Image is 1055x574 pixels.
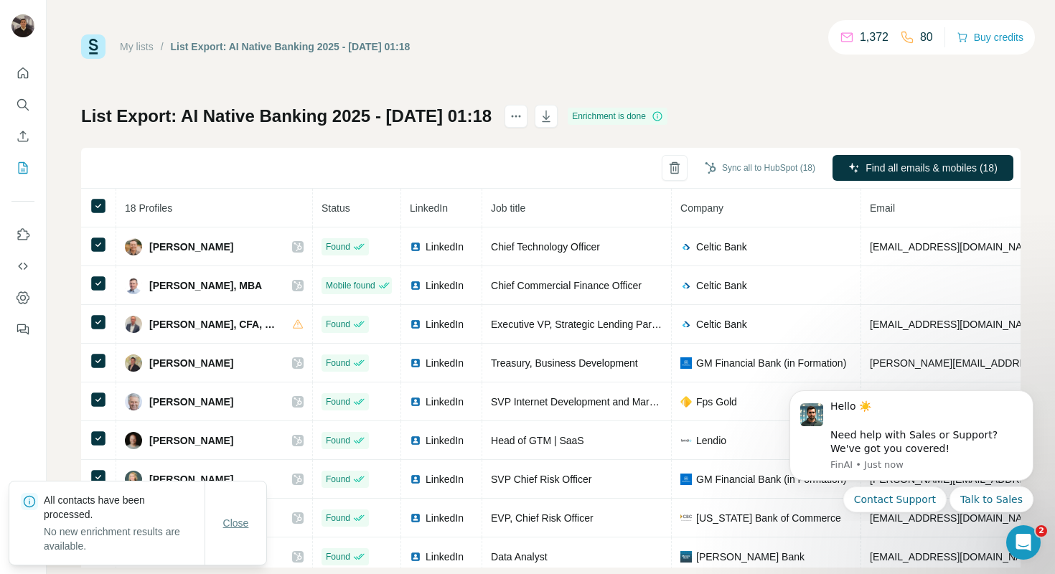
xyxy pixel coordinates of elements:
span: Celtic Bank [696,240,747,254]
img: company-logo [680,396,692,408]
p: 1,372 [860,29,888,46]
button: Enrich CSV [11,123,34,149]
img: LinkedIn logo [410,241,421,253]
img: Avatar [125,316,142,333]
span: [PERSON_NAME] [149,240,233,254]
span: Company [680,202,723,214]
span: Found [326,395,350,408]
span: [PERSON_NAME] [149,472,233,486]
span: [PERSON_NAME] [149,433,233,448]
span: Data Analyst [491,551,548,563]
span: Celtic Bank [696,317,747,331]
span: SVP Internet Development and Marketing [491,396,676,408]
span: 18 Profiles [125,202,172,214]
span: LinkedIn [426,395,464,409]
span: [PERSON_NAME] Bank [696,550,805,564]
span: [EMAIL_ADDRESS][DOMAIN_NAME] [870,551,1040,563]
img: LinkedIn logo [410,474,421,485]
img: Avatar [125,471,142,488]
img: Avatar [125,277,142,294]
span: EVP, Chief Risk Officer [491,512,594,524]
button: Feedback [11,316,34,342]
span: LinkedIn [410,202,448,214]
button: actions [505,105,527,128]
a: My lists [120,41,154,52]
div: List Export: AI Native Banking 2025 - [DATE] 01:18 [171,39,411,54]
span: Celtic Bank [696,278,747,293]
img: LinkedIn logo [410,357,421,369]
span: LinkedIn [426,550,464,564]
img: company-logo [680,474,692,485]
img: Avatar [125,432,142,449]
span: Found [326,473,350,486]
div: Enrichment is done [568,108,667,125]
span: [PERSON_NAME], MBA [149,278,262,293]
span: Found [326,357,350,370]
img: company-logo [680,357,692,369]
button: Use Surfe on LinkedIn [11,222,34,248]
span: Found [326,512,350,524]
li: / [161,39,164,54]
span: LinkedIn [426,317,464,331]
span: Head of GTM | SaaS [491,435,584,446]
span: [PERSON_NAME] [149,356,233,370]
span: Executive VP, Strategic Lending Partnerships [491,319,693,330]
span: Job title [491,202,525,214]
span: LinkedIn [426,433,464,448]
span: GM Financial Bank (in Formation) [696,472,846,486]
span: Found [326,434,350,447]
img: LinkedIn logo [410,396,421,408]
span: Chief Technology Officer [491,241,600,253]
img: company-logo [680,435,692,446]
span: Lendio [696,433,726,448]
span: [PERSON_NAME], CFA, CRCM [149,317,278,331]
img: LinkedIn logo [410,551,421,563]
img: Avatar [125,238,142,255]
iframe: Intercom live chat [1006,525,1041,560]
span: Found [326,240,350,253]
span: [EMAIL_ADDRESS][DOMAIN_NAME] [870,319,1040,330]
button: Sync all to HubSpot (18) [695,157,825,179]
h1: List Export: AI Native Banking 2025 - [DATE] 01:18 [81,105,492,128]
p: 80 [920,29,933,46]
span: Find all emails & mobiles (18) [866,161,998,175]
img: company-logo [680,319,692,330]
button: My lists [11,155,34,181]
button: Dashboard [11,285,34,311]
span: LinkedIn [426,472,464,486]
img: LinkedIn logo [410,280,421,291]
img: company-logo [680,512,692,524]
img: Avatar [125,393,142,410]
span: LinkedIn [426,278,464,293]
span: Found [326,318,350,331]
img: LinkedIn logo [410,319,421,330]
img: company-logo [680,241,692,253]
img: Avatar [125,354,142,372]
button: Quick start [11,60,34,86]
span: Close [223,516,249,530]
img: company-logo [680,280,692,291]
img: LinkedIn logo [410,435,421,446]
span: 2 [1036,525,1047,537]
span: LinkedIn [426,356,464,370]
p: No new enrichment results are available. [44,524,205,553]
span: Mobile found [326,279,375,292]
button: Find all emails & mobiles (18) [833,155,1013,181]
button: Close [213,510,259,536]
span: LinkedIn [426,240,464,254]
span: [PERSON_NAME] [149,395,233,409]
iframe: Intercom notifications message [768,377,1055,521]
p: All contacts have been processed. [44,493,205,522]
span: GM Financial Bank (in Formation) [696,356,846,370]
img: LinkedIn logo [410,512,421,524]
button: Search [11,92,34,118]
button: Buy credits [957,27,1023,47]
span: LinkedIn [426,511,464,525]
span: [US_STATE] Bank of Commerce [696,511,841,525]
span: Email [870,202,895,214]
